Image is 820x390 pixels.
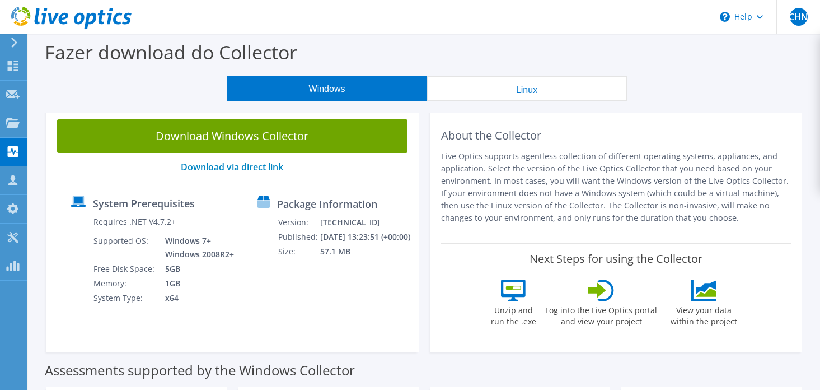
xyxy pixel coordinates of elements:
[427,76,627,101] button: Linux
[545,301,658,327] label: Log into the Live Optics portal and view your project
[181,161,283,173] a: Download via direct link
[278,230,320,244] td: Published:
[320,230,413,244] td: [DATE] 13:23:51 (+00:00)
[157,262,236,276] td: 5GB
[93,216,176,227] label: Requires .NET V4.7.2+
[227,76,427,101] button: Windows
[45,39,297,65] label: Fazer download do Collector
[93,291,157,305] td: System Type:
[157,276,236,291] td: 1GB
[278,215,320,230] td: Version:
[93,198,195,209] label: System Prerequisites
[93,276,157,291] td: Memory:
[57,119,407,153] a: Download Windows Collector
[45,365,355,376] label: Assessments supported by the Windows Collector
[663,301,744,327] label: View your data within the project
[157,291,236,305] td: x64
[530,252,702,266] label: Next Steps for using the Collector
[93,262,157,276] td: Free Disk Space:
[320,215,413,230] td: [TECHNICAL_ID]
[320,244,413,259] td: 57.1 MB
[488,301,539,327] label: Unzip and run the .exe
[790,8,808,26] span: CHN
[720,12,730,22] svg: \n
[441,150,791,224] p: Live Optics supports agentless collection of different operating systems, appliances, and applica...
[93,234,157,262] td: Supported OS:
[278,244,320,259] td: Size:
[157,234,236,262] td: Windows 7+ Windows 2008R2+
[441,129,791,142] h2: About the Collector
[277,198,377,210] label: Package Information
